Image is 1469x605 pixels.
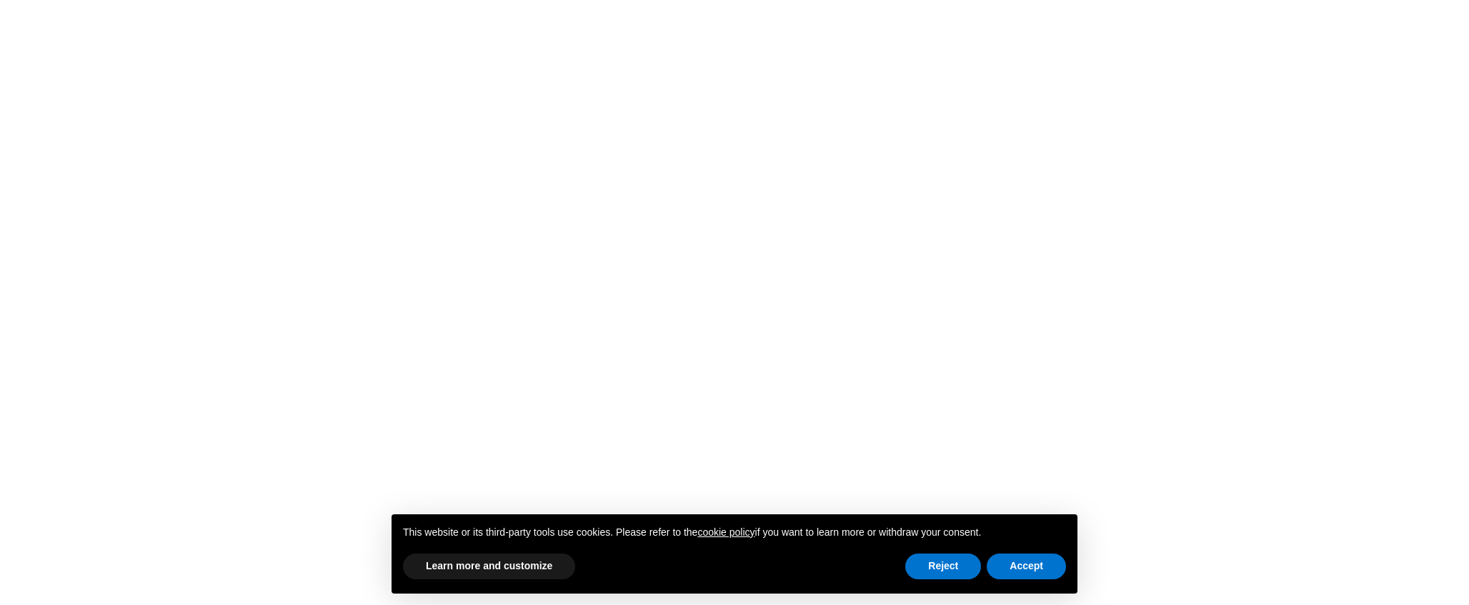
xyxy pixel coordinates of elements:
button: Reject [905,554,981,579]
div: This website or its third-party tools use cookies. Please refer to the if you want to learn more ... [392,514,1077,551]
div: Notice [380,503,1089,605]
a: cookie policy [697,526,755,538]
button: Learn more and customize [403,554,575,579]
button: Accept [987,554,1066,579]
